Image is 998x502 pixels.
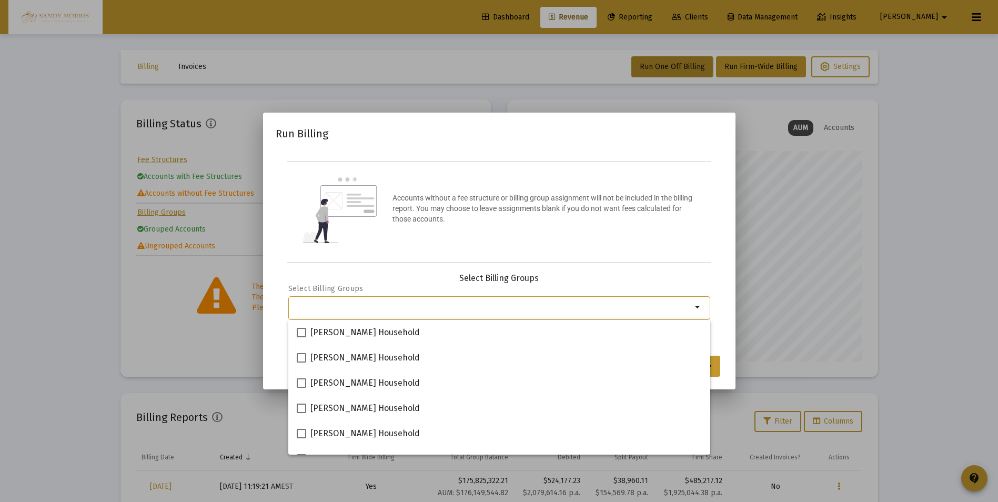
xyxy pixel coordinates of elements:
span: [PERSON_NAME] Household [310,427,420,440]
mat-chip-list: Selection [294,301,692,314]
mat-icon: arrow_drop_down [692,301,704,314]
span: [PERSON_NAME] Household [310,326,420,339]
a: Cancel [279,361,331,372]
span: [PERSON_NAME] Household [310,402,420,415]
img: question [303,177,377,244]
div: Select Billing Groups [288,273,710,284]
span: [PERSON_NAME] Household [310,352,420,364]
p: Accounts without a fee structure or billing group assignment will not be included in the billing ... [392,193,695,224]
span: [PERSON_NAME] Household [310,377,420,389]
h2: Run Billing [276,125,328,142]
span: [PERSON_NAME] Household [310,453,420,465]
label: Select Billing Groups [288,284,364,293]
